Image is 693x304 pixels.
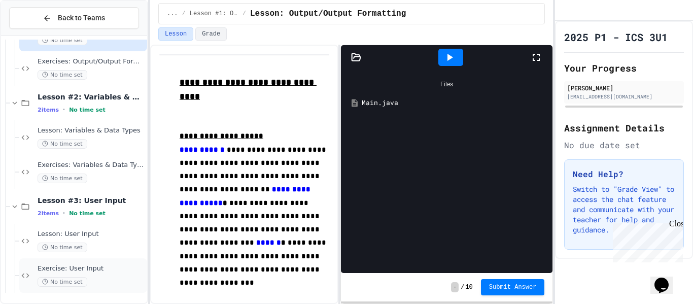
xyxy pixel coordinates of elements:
span: 10 [465,283,472,291]
span: No time set [38,243,87,252]
button: Back to Teams [9,7,139,29]
span: Exercise: User Input [38,264,145,273]
button: Submit Answer [481,279,545,295]
span: No time set [38,139,87,149]
span: / [182,10,186,18]
h2: Your Progress [564,61,684,75]
p: Switch to "Grade View" to access the chat feature and communicate with your teacher for help and ... [573,184,675,235]
div: [PERSON_NAME] [567,83,681,92]
span: No time set [38,36,87,45]
iframe: chat widget [650,263,683,294]
span: 2 items [38,107,59,113]
button: Lesson [158,27,193,41]
span: Lesson: Output/Output Formatting [250,8,406,20]
h2: Assignment Details [564,121,684,135]
span: Lesson: User Input [38,230,145,239]
span: - [451,282,459,292]
span: Exercises: Output/Output Formatting [38,57,145,66]
span: No time set [69,107,106,113]
span: ... [167,10,178,18]
span: Exercises: Variables & Data Types [38,161,145,170]
span: No time set [38,174,87,183]
div: Main.java [362,98,547,108]
span: Back to Teams [58,13,105,23]
div: [EMAIL_ADDRESS][DOMAIN_NAME] [567,93,681,100]
h1: 2025 P1 - ICS 3U1 [564,30,668,44]
span: No time set [38,277,87,287]
span: Lesson: Variables & Data Types [38,126,145,135]
span: No time set [69,210,106,217]
div: Chat with us now!Close [4,4,70,64]
span: Lesson #1: Output/Output Formatting [190,10,238,18]
span: Lesson #3: User Input [38,196,145,205]
span: / [242,10,246,18]
iframe: chat widget [609,219,683,262]
span: • [63,106,65,114]
span: Submit Answer [489,283,537,291]
span: / [461,283,464,291]
div: Files [346,75,548,94]
div: No due date set [564,139,684,151]
span: No time set [38,70,87,80]
button: Grade [195,27,227,41]
span: 2 items [38,210,59,217]
h3: Need Help? [573,168,675,180]
span: Lesson #2: Variables & Data Types [38,92,145,102]
span: • [63,209,65,217]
